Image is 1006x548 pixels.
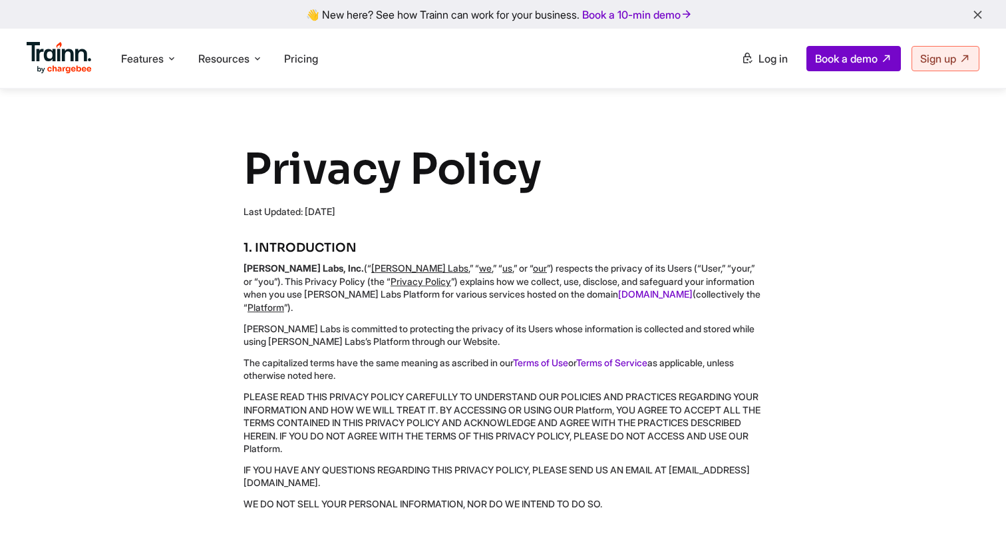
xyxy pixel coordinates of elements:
u: Platform [248,302,284,313]
iframe: Chat Widget [939,484,1006,548]
a: Pricing [284,52,318,65]
a: Book a demo [806,46,901,71]
span: Sign up [920,52,956,65]
a: Book a 10-min demo [580,5,695,24]
u: us [502,262,512,274]
b: [PERSON_NAME] Labs, Inc. [244,262,364,274]
u: our [533,262,547,274]
div: 👋 New here? See how Trainn can work for your business. [8,8,998,21]
h5: 1. INTRODUCTION [244,240,762,256]
a: Terms of Use [513,357,568,368]
a: Log in [733,47,796,71]
h1: Privacy Policy [244,142,762,197]
a: [DOMAIN_NAME] [618,288,693,300]
img: Trainn Logo [27,42,92,74]
div: Last Updated: [DATE] [244,205,762,218]
u: Privacy Policy [391,276,451,287]
p: PLEASE READ THIS PRIVACY POLICY CAREFULLY TO UNDERSTAND OUR POLICIES AND PRACTICES REGARDING YOUR... [244,390,762,455]
u: we [479,262,492,274]
a: Terms of Service [576,357,647,368]
p: [PERSON_NAME] Labs is committed to protecting the privacy of its Users whose information is colle... [244,322,762,348]
span: Book a demo [815,52,878,65]
a: Sign up [912,46,979,71]
p: IF YOU HAVE ANY QUESTIONS REGARDING THIS PRIVACY POLICY, PLEASE SEND US AN EMAIL AT [EMAIL_ADDRES... [244,463,762,489]
p: WE DO NOT SELL YOUR PERSONAL INFORMATION, NOR DO WE INTEND TO DO SO. [244,497,762,511]
span: Features [121,51,164,66]
p: The capitalized terms have the same meaning as ascribed in our or as applicable, unless otherwise... [244,356,762,382]
p: (“ ,” “ ,” “ ,” or “ ”) respects the privacy of its Users (“User,” “your,” or “you”). This Privac... [244,262,762,314]
u: [PERSON_NAME] Labs [371,262,468,274]
span: Resources [198,51,250,66]
span: Log in [758,52,788,65]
